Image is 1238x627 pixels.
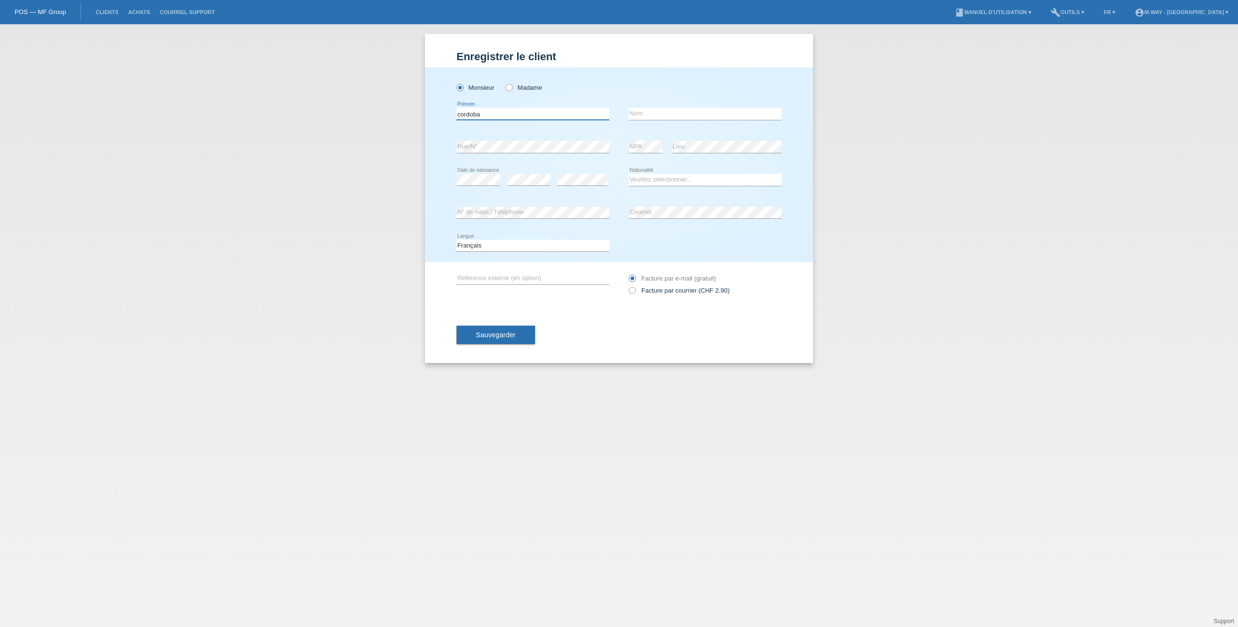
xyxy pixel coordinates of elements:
[950,9,1036,15] a: bookManuel d’utilisation ▾
[955,8,964,17] i: book
[1046,9,1089,15] a: buildOutils ▾
[123,9,155,15] a: Achats
[505,84,512,90] input: Madame
[476,331,516,339] span: Sauvegarder
[15,8,66,16] a: POS — MF Group
[1135,8,1144,17] i: account_circle
[1051,8,1060,17] i: build
[456,50,782,63] h1: Enregistrer le client
[505,84,542,91] label: Madame
[629,287,635,299] input: Facture par courrier (CHF 2.90)
[456,84,494,91] label: Monsieur
[1214,618,1234,625] a: Support
[1130,9,1233,15] a: account_circlem-way - [GEOGRAPHIC_DATA] ▾
[1099,9,1120,15] a: FR ▾
[91,9,123,15] a: Clients
[629,275,716,282] label: Facture par e-mail (gratuit)
[456,84,463,90] input: Monsieur
[456,326,535,344] button: Sauvegarder
[155,9,219,15] a: Courriel Support
[629,287,730,294] label: Facture par courrier (CHF 2.90)
[629,275,635,287] input: Facture par e-mail (gratuit)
